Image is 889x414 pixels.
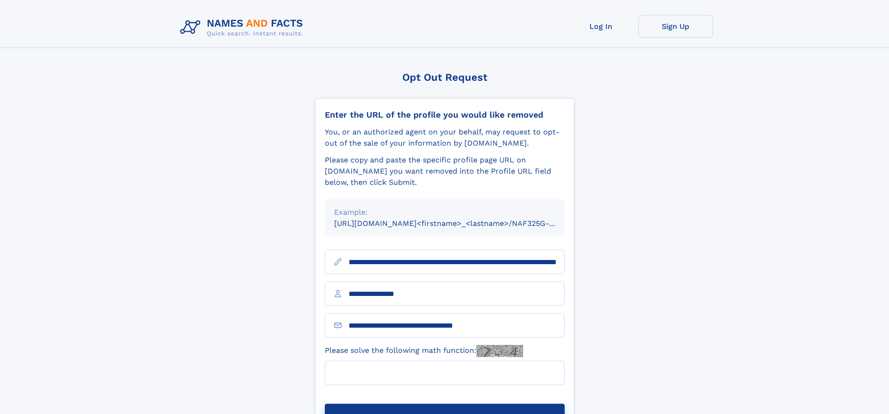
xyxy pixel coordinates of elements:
[325,154,565,188] div: Please copy and paste the specific profile page URL on [DOMAIN_NAME] you want removed into the Pr...
[334,219,582,228] small: [URL][DOMAIN_NAME]<firstname>_<lastname>/NAF325G-xxxxxxxx
[315,71,574,83] div: Opt Out Request
[564,15,638,38] a: Log In
[325,110,565,120] div: Enter the URL of the profile you would like removed
[176,15,311,40] img: Logo Names and Facts
[325,345,523,357] label: Please solve the following math function:
[334,207,555,218] div: Example:
[638,15,713,38] a: Sign Up
[325,126,565,149] div: You, or an authorized agent on your behalf, may request to opt-out of the sale of your informatio...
